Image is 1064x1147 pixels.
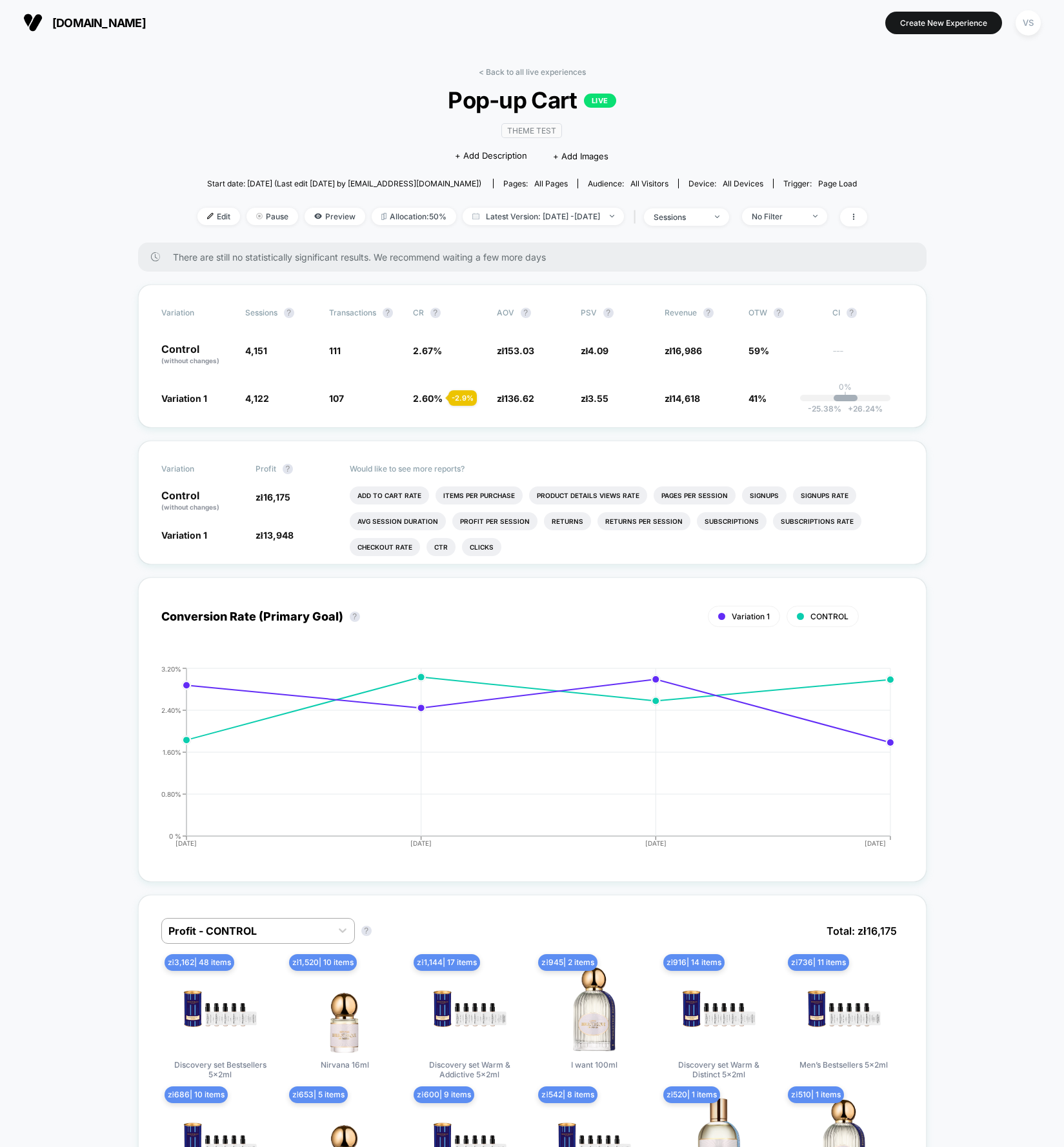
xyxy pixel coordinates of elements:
[810,612,848,621] span: CONTROL
[504,345,534,356] span: 153.03
[372,208,456,225] span: Allocation: 50%
[610,215,614,217] img: end
[678,179,773,188] span: Device:
[245,345,267,356] span: 4,151
[455,150,527,163] span: + Add Description
[479,67,586,77] a: < Back to all live experiences
[245,393,269,404] span: 4,122
[256,492,290,503] span: zł
[463,208,624,225] span: Latest Version: [DATE] - [DATE]
[865,839,886,847] tspan: [DATE]
[672,393,700,404] span: 14,618
[169,832,181,839] tspan: 0 %
[844,392,847,401] p: |
[410,839,432,847] tspan: [DATE]
[472,213,479,219] img: calendar
[847,308,857,318] button: ?
[245,308,277,317] span: Sessions
[773,512,861,530] li: Subscriptions Rate
[165,1086,228,1103] span: zł 686 | 10 items
[283,464,293,474] button: ?
[808,404,841,414] span: -25.38 %
[571,1060,617,1070] span: I want 100ml
[161,503,219,511] span: (without changes)
[504,393,534,404] span: 136.62
[350,464,903,474] p: Would like to see more reports?
[603,308,614,318] button: ?
[161,664,181,672] tspan: 3.20%
[597,512,690,530] li: Returns Per Session
[413,393,443,404] span: 2.60 %
[425,963,515,1053] img: Discovery set Warm & Addictive 5x2ml
[207,213,214,219] img: edit
[783,179,857,188] div: Trigger:
[263,530,294,541] span: 13,948
[839,382,852,392] p: 0%
[427,538,456,556] li: Ctr
[246,208,298,225] span: Pause
[176,839,197,847] tspan: [DATE]
[670,1060,767,1079] span: Discovery set Warm & Distinct 5x2ml
[1012,10,1045,36] button: VS
[553,151,608,161] span: + Add Images
[703,308,714,318] button: ?
[163,748,181,755] tspan: 1.60%
[263,492,290,503] span: 16,175
[161,308,232,318] span: Variation
[230,86,833,114] span: Pop-up Cart
[534,179,568,188] span: all pages
[501,123,562,138] span: Theme Test
[672,345,702,356] span: 16,986
[175,963,265,1053] img: Discovery set Bestsellers 5x2ml
[497,393,535,404] span: zł
[818,179,857,188] span: Page Load
[799,963,889,1053] img: Men’s Bestsellers 5x2ml
[329,393,344,404] span: 107
[832,308,903,318] span: CI
[23,13,43,32] img: Visually logo
[742,486,787,504] li: Signups
[161,490,243,512] p: Control
[581,345,609,356] span: zł
[832,347,903,366] span: ---
[793,486,856,504] li: Signups Rate
[161,464,232,474] span: Variation
[748,308,819,318] span: OTW
[788,1086,843,1103] span: zł 510 | 1 items
[173,252,901,263] span: There are still no statistically significant results. We recommend waiting a few more days
[588,345,608,356] span: 4.09
[413,345,442,356] span: 2.67 %
[350,538,420,556] li: Checkout Rate
[299,963,390,1053] img: Nirvana 16ml
[521,308,531,318] button: ?
[663,1086,720,1103] span: zł 520 | 1 items
[462,538,501,556] li: Clicks
[289,1086,348,1103] span: zł 653 | 5 items
[654,212,705,222] div: sessions
[161,393,207,404] span: Variation 1
[414,1086,474,1103] span: zł 600 | 9 items
[329,308,376,317] span: Transactions
[207,179,481,188] span: Start date: [DATE] (Last edit [DATE] by [EMAIL_ADDRESS][DOMAIN_NAME])
[361,926,372,936] button: ?
[19,12,150,33] button: [DOMAIN_NAME]
[748,393,767,404] span: 41%
[654,486,736,504] li: Pages Per Session
[674,963,764,1053] img: Discovery set Warm & Distinct 5x2ml
[1016,10,1041,35] div: VS
[529,486,647,504] li: Product Details Views Rate
[799,1060,888,1070] span: Men’s Bestsellers 5x2ml
[581,308,597,317] span: PSV
[430,308,441,318] button: ?
[350,486,429,504] li: Add To Cart Rate
[256,213,263,219] img: end
[197,208,240,225] span: Edit
[161,344,232,366] p: Control
[256,464,276,474] span: Profit
[497,308,514,317] span: AOV
[630,208,644,226] span: |
[544,512,591,530] li: Returns
[52,16,146,30] span: [DOMAIN_NAME]
[448,390,477,406] div: - 2.9 %
[256,530,294,541] span: zł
